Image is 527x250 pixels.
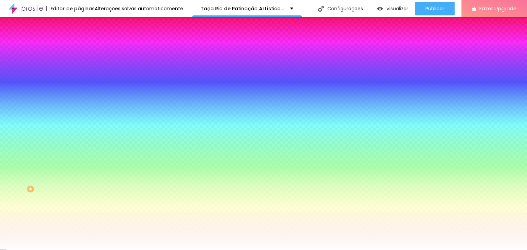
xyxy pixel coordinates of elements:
[95,6,183,11] div: Alterações salvas automaticamente
[46,6,95,11] div: Editor de páginas
[386,6,408,11] span: Visualizar
[201,6,285,11] p: Taça Rio de Patinação Artística 2025
[415,2,455,15] button: Publicar
[318,6,324,12] img: Icone
[479,5,517,11] span: Fazer Upgrade
[377,6,383,12] img: view-1.svg
[370,2,415,15] button: Visualizar
[425,6,444,11] span: Publicar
